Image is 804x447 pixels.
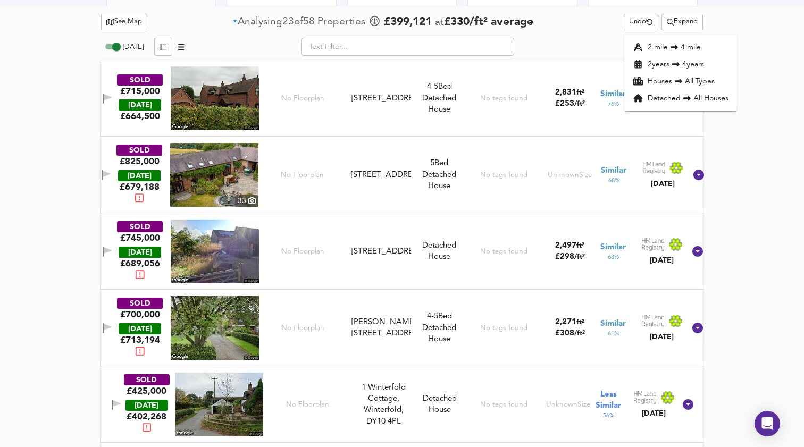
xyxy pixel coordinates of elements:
div: £715,000 [120,86,160,97]
span: 2,271 [555,318,576,326]
img: streetview [171,220,259,283]
li: 2 year s 4 years [624,56,737,73]
svg: Show Details [691,245,704,258]
div: No tags found [480,400,527,410]
div: No tags found [480,94,527,104]
span: £ 664,500 [120,111,160,122]
div: No tags found [480,170,527,180]
div: Unknown Size [548,170,592,180]
div: [STREET_ADDRESS] [351,246,412,257]
span: See Map [106,16,142,28]
svg: Show Details [691,322,704,334]
span: 76 % [608,100,619,108]
span: Similar [600,242,626,253]
div: We've estimated the total number of bedrooms from EPC data (9 heated rooms) [415,311,463,322]
a: property thumbnail 33 [170,143,258,207]
div: [DATE] [125,400,168,411]
span: £ 399,121 [384,14,432,30]
li: Houses All Types [624,73,737,90]
div: [DATE] [118,170,161,181]
div: 33 [235,195,258,207]
div: of Propert ies [232,15,368,29]
div: SOLD£715,000 [DATE]£664,500No Floorplan[STREET_ADDRESS]4-5Bed Detached HouseNo tags found2,831ft²... [101,60,703,137]
li: Detached All Houses [624,90,737,107]
span: 2,831 [555,89,576,97]
span: Similar [600,89,626,100]
span: £ 253 [555,100,585,108]
div: No tags found [480,323,527,333]
span: / ft² [574,330,585,337]
div: split button [661,14,703,30]
span: No Floorplan [281,247,324,257]
span: 56 % [603,411,614,420]
input: Text Filter... [301,38,514,56]
span: £ 330 / ft² average [444,16,533,28]
div: [DATE] [641,332,683,342]
div: No tags found [480,247,527,257]
span: Similar [600,318,626,330]
div: £425,000 [127,385,166,397]
div: Detached House [415,81,463,115]
div: Detached House [415,240,463,263]
svg: Show Details [692,168,705,181]
span: No Floorplan [281,323,324,333]
img: Land Registry [641,314,683,328]
span: 68 % [608,176,619,185]
img: streetview [171,296,259,360]
span: ft² [576,242,584,249]
li: 2 mile 4 mile [624,39,737,56]
div: Analysing [238,15,282,29]
div: SOLD£425,000 [DATE]£402,268No Floorplan1 Winterfold Cottage, Winterfold, DY10 4PLDetached HouseNo... [101,366,703,443]
span: 63 % [608,253,619,262]
div: £745,000 [120,232,160,244]
span: 58 [303,15,315,29]
span: [DATE] [123,44,144,50]
span: No Floorplan [286,400,329,410]
span: 61 % [608,330,619,338]
button: Undo [624,14,658,30]
span: Undo [629,16,653,28]
img: streetview [171,66,259,130]
div: [DATE] [642,179,684,189]
div: Open Intercom Messenger [755,411,780,436]
div: Burford House, Tanwood Lane, DY10 4NR [347,317,416,340]
div: Detached House [415,311,463,345]
div: SOLD [124,374,170,385]
div: SOLD [116,145,162,156]
div: £700,000 [120,309,160,321]
div: We've estimated the total number of bedrooms from EPC data (9 heated rooms) [415,81,463,92]
svg: Show Details [682,398,694,411]
img: streetview [175,373,263,436]
span: ft² [576,319,584,326]
div: [DATE] [119,323,161,334]
div: Unknown Size [546,400,591,410]
div: [DATE] [119,247,161,258]
span: / ft² [574,100,585,107]
span: Similar [601,165,626,176]
div: 5 Bed Detached House [415,158,463,192]
span: Expand [667,16,698,28]
span: £ 308 [555,330,585,338]
span: ft² [576,89,584,96]
span: 2,497 [555,242,576,250]
div: £825,000 [120,156,160,167]
img: Land Registry [642,161,684,175]
div: SOLD [117,298,163,309]
div: [DATE] [641,255,683,266]
span: No Floorplan [281,94,324,104]
span: £ 402,268 [127,411,166,435]
div: [PERSON_NAME][STREET_ADDRESS] [351,317,412,340]
span: £ 713,194 [120,334,160,359]
span: 23 [282,15,294,29]
div: [DATE] [633,408,675,419]
button: Expand [661,14,703,30]
div: [DATE] [119,99,161,111]
button: See Map [101,14,147,30]
span: £ 298 [555,253,585,261]
span: £ 679,188 [120,181,160,206]
img: Land Registry [641,238,683,251]
div: [STREET_ADDRESS] [351,170,412,181]
div: [STREET_ADDRESS] [351,93,412,104]
span: £ 689,056 [120,258,160,282]
span: No Floorplan [281,170,324,180]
